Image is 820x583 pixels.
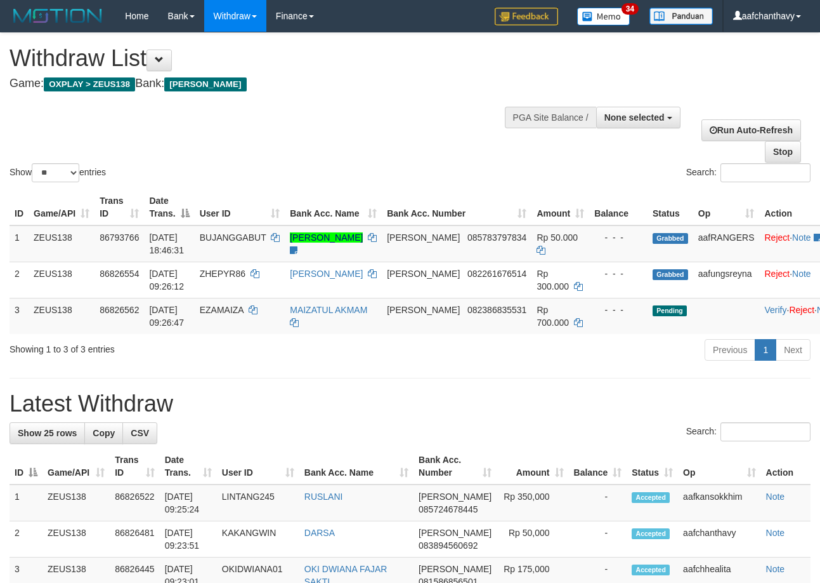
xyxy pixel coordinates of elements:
td: aafungsreyna [693,262,760,298]
th: ID [10,189,29,225]
td: ZEUS138 [29,298,94,334]
span: Rp 50.000 [537,232,578,243]
a: Note [766,564,785,574]
th: Bank Acc. Number: activate to sort column ascending [413,448,497,485]
span: [PERSON_NAME] [164,77,246,91]
span: Accepted [632,565,670,575]
a: Next [776,339,810,361]
span: Grabbed [653,269,688,280]
span: OXPLAY > ZEUS138 [44,77,135,91]
a: RUSLANI [304,492,343,502]
a: Note [766,492,785,502]
span: [DATE] 18:46:31 [149,232,184,255]
a: Show 25 rows [10,422,85,444]
td: - [569,485,627,521]
th: User ID: activate to sort column ascending [195,189,285,225]
span: Copy [93,428,115,438]
span: None selected [604,112,665,123]
td: ZEUS138 [29,262,94,298]
span: Show 25 rows [18,428,77,438]
span: [DATE] 09:26:12 [149,269,184,291]
td: 1 [10,485,42,521]
a: Reject [764,269,790,279]
span: Copy 083894560692 to clipboard [419,540,478,551]
th: Op: activate to sort column ascending [678,448,760,485]
th: ID: activate to sort column descending [10,448,42,485]
th: Date Trans.: activate to sort column ascending [160,448,217,485]
a: Note [792,269,811,279]
th: Game/API: activate to sort column ascending [29,189,94,225]
div: - - - [594,267,642,280]
span: [DATE] 09:26:47 [149,305,184,328]
th: Bank Acc. Name: activate to sort column ascending [299,448,413,485]
input: Search: [720,422,810,441]
a: MAIZATUL AKMAM [290,305,367,315]
td: KAKANGWIN [217,521,299,558]
th: Op: activate to sort column ascending [693,189,760,225]
span: Copy 085783797834 to clipboard [467,232,526,243]
a: Verify [764,305,786,315]
a: Note [766,528,785,538]
th: Bank Acc. Name: activate to sort column ascending [285,189,382,225]
a: DARSA [304,528,335,538]
label: Search: [686,163,810,182]
a: Stop [765,141,801,163]
span: Pending [653,305,687,316]
a: Note [792,232,811,243]
div: - - - [594,231,642,244]
label: Show entries [10,163,106,182]
th: Amount: activate to sort column ascending [531,189,589,225]
td: Rp 350,000 [497,485,568,521]
th: Trans ID: activate to sort column ascending [94,189,144,225]
button: None selected [596,107,680,128]
a: Reject [764,232,790,243]
td: aafkansokkhim [678,485,760,521]
td: [DATE] 09:23:51 [160,521,217,558]
span: [PERSON_NAME] [419,492,491,502]
span: Copy 085724678445 to clipboard [419,504,478,514]
td: LINTANG245 [217,485,299,521]
td: 86826481 [110,521,159,558]
div: PGA Site Balance / [505,107,596,128]
label: Search: [686,422,810,441]
th: Game/API: activate to sort column ascending [42,448,110,485]
td: aafchanthavy [678,521,760,558]
span: [PERSON_NAME] [419,564,491,574]
th: Trans ID: activate to sort column ascending [110,448,159,485]
a: Previous [705,339,755,361]
a: CSV [122,422,157,444]
div: Showing 1 to 3 of 3 entries [10,338,332,356]
th: Date Trans.: activate to sort column descending [144,189,194,225]
th: Action [761,448,810,485]
td: ZEUS138 [29,225,94,262]
th: Status [648,189,693,225]
span: Rp 300.000 [537,269,569,291]
select: Showentries [32,163,79,182]
a: Run Auto-Refresh [701,119,801,141]
span: Copy 082386835531 to clipboard [467,305,526,315]
td: ZEUS138 [42,521,110,558]
h4: Game: Bank: [10,77,534,90]
span: CSV [131,428,149,438]
span: Rp 700.000 [537,305,569,328]
span: ZHEPYR86 [200,269,245,279]
td: aafRANGERS [693,225,760,262]
span: Copy 082261676514 to clipboard [467,269,526,279]
a: Reject [789,305,814,315]
td: Rp 50,000 [497,521,568,558]
span: BUJANGGABUT [200,232,266,243]
td: [DATE] 09:25:24 [160,485,217,521]
th: User ID: activate to sort column ascending [217,448,299,485]
td: 2 [10,262,29,298]
td: ZEUS138 [42,485,110,521]
img: MOTION_logo.png [10,6,106,25]
h1: Withdraw List [10,46,534,71]
a: Copy [84,422,123,444]
th: Balance [589,189,648,225]
span: Accepted [632,492,670,503]
span: 86826562 [100,305,139,315]
img: Button%20Memo.svg [577,8,630,25]
span: Accepted [632,528,670,539]
span: 34 [622,3,639,15]
td: - [569,521,627,558]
